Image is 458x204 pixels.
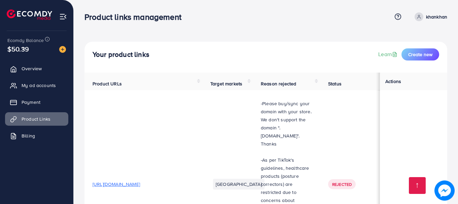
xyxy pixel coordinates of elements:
[408,51,432,58] span: Create new
[332,181,352,187] span: Rejected
[261,157,262,163] span: -
[7,37,44,44] span: Ecomdy Balance
[59,46,66,53] img: image
[22,99,40,106] span: Payment
[434,180,455,201] img: image
[426,13,447,21] p: khankhan
[5,95,68,109] a: Payment
[84,12,187,22] h3: Product links management
[213,179,265,190] li: [GEOGRAPHIC_DATA]
[5,129,68,142] a: Billing
[210,80,242,87] span: Target markets
[93,181,140,188] span: [URL][DOMAIN_NAME]
[7,9,52,20] img: logo
[261,80,296,87] span: Reason rejected
[93,50,149,59] h4: Your product links
[5,112,68,126] a: Product Links
[7,44,29,54] span: $50.39
[261,100,312,147] span: -Please buy/sync your domain with your store. We don't support the domain ".[DOMAIN_NAME]". Thanks
[378,50,399,58] a: Learn
[328,80,342,87] span: Status
[5,62,68,75] a: Overview
[59,13,67,21] img: menu
[22,132,35,139] span: Billing
[385,78,401,85] span: Actions
[22,65,42,72] span: Overview
[401,48,439,60] button: Create new
[5,79,68,92] a: My ad accounts
[22,116,50,122] span: Product Links
[22,82,56,89] span: My ad accounts
[93,80,122,87] span: Product URLs
[412,12,447,21] a: khankhan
